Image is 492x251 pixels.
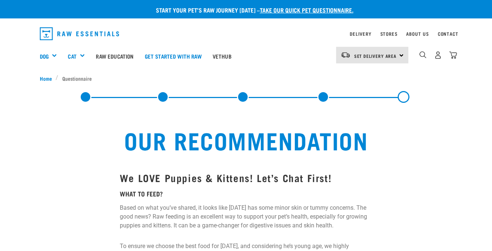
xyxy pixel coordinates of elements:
a: Delivery [350,32,371,35]
h2: Our Recommendation [55,126,438,153]
a: Cat [68,52,76,60]
a: Home [40,74,56,82]
p: Based on what you’ve shared, it looks like [DATE] has some minor skin or tummy concerns. The good... [120,203,372,230]
a: Vethub [207,41,237,71]
a: Contact [438,32,458,35]
strong: WHAT TO FEED? [120,192,163,195]
img: Raw Essentials Logo [40,27,119,40]
a: Raw Education [90,41,139,71]
img: user.png [434,51,442,59]
img: home-icon@2x.png [449,51,457,59]
nav: dropdown navigation [34,24,458,43]
a: Get started with Raw [139,41,207,71]
span: Home [40,74,52,82]
img: van-moving.png [341,52,350,58]
a: Stores [380,32,398,35]
strong: We LOVE Puppies & Kittens! Let’s Chat First! [120,175,332,180]
span: Set Delivery Area [354,55,397,57]
img: home-icon-1@2x.png [419,51,426,58]
a: take our quick pet questionnaire. [260,8,353,11]
a: Dog [40,52,49,60]
nav: breadcrumbs [40,74,453,82]
a: About Us [406,32,429,35]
